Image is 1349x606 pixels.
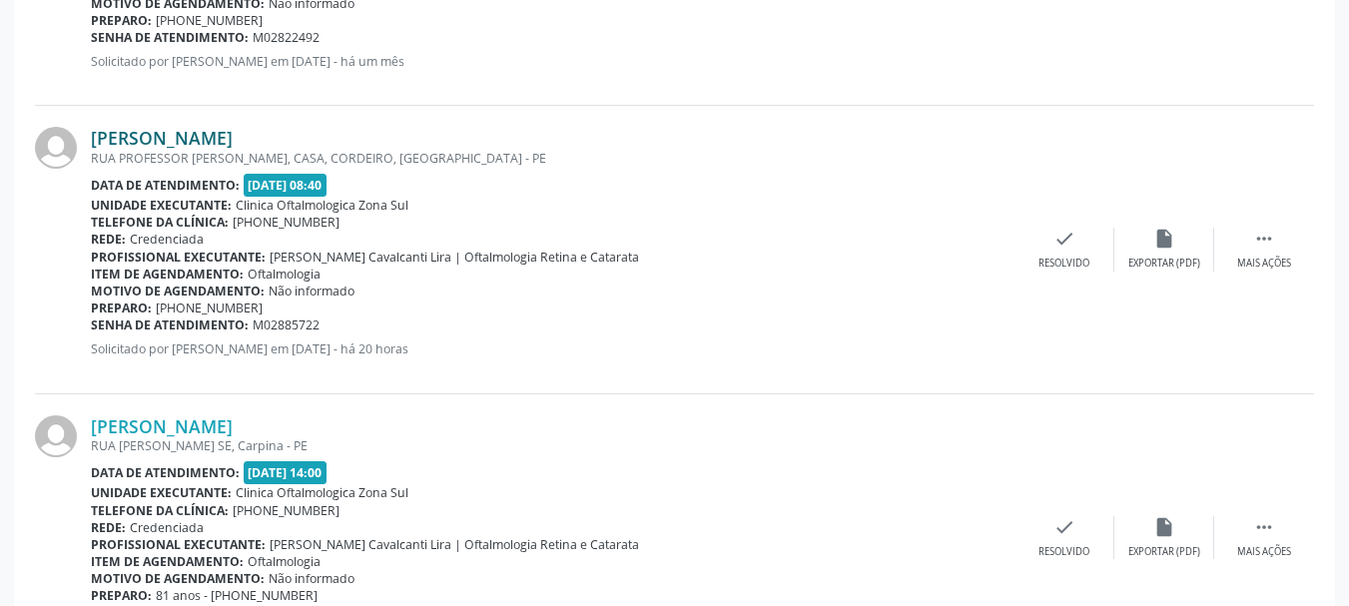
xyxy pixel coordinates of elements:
[233,214,339,231] span: [PHONE_NUMBER]
[91,150,1014,167] div: RUA PROFESSOR [PERSON_NAME], CASA, CORDEIRO, [GEOGRAPHIC_DATA] - PE
[253,316,320,333] span: M02885722
[91,437,1014,454] div: RUA [PERSON_NAME] SE, Carpina - PE
[91,231,126,248] b: Rede:
[130,519,204,536] span: Credenciada
[1253,228,1275,250] i: 
[91,464,240,481] b: Data de atendimento:
[156,12,263,29] span: [PHONE_NUMBER]
[1053,516,1075,538] i: check
[91,197,232,214] b: Unidade executante:
[91,214,229,231] b: Telefone da clínica:
[1253,516,1275,538] i: 
[91,300,152,316] b: Preparo:
[244,174,328,197] span: [DATE] 08:40
[236,484,408,501] span: Clinica Oftalmologica Zona Sul
[156,587,318,604] span: 81 anos - [PHONE_NUMBER]
[91,283,265,300] b: Motivo de agendamento:
[91,53,1014,70] p: Solicitado por [PERSON_NAME] em [DATE] - há um mês
[1128,545,1200,559] div: Exportar (PDF)
[91,249,266,266] b: Profissional executante:
[91,127,233,149] a: [PERSON_NAME]
[269,283,354,300] span: Não informado
[270,249,639,266] span: [PERSON_NAME] Cavalcanti Lira | Oftalmologia Retina e Catarata
[91,484,232,501] b: Unidade executante:
[130,231,204,248] span: Credenciada
[91,553,244,570] b: Item de agendamento:
[91,519,126,536] b: Rede:
[91,266,244,283] b: Item de agendamento:
[1237,257,1291,271] div: Mais ações
[1153,228,1175,250] i: insert_drive_file
[91,536,266,553] b: Profissional executante:
[91,29,249,46] b: Senha de atendimento:
[1053,228,1075,250] i: check
[269,570,354,587] span: Não informado
[91,502,229,519] b: Telefone da clínica:
[1153,516,1175,538] i: insert_drive_file
[248,553,321,570] span: Oftalmologia
[91,340,1014,357] p: Solicitado por [PERSON_NAME] em [DATE] - há 20 horas
[156,300,263,316] span: [PHONE_NUMBER]
[1038,545,1089,559] div: Resolvido
[91,316,249,333] b: Senha de atendimento:
[35,127,77,169] img: img
[35,415,77,457] img: img
[91,570,265,587] b: Motivo de agendamento:
[233,502,339,519] span: [PHONE_NUMBER]
[1237,545,1291,559] div: Mais ações
[91,415,233,437] a: [PERSON_NAME]
[270,536,639,553] span: [PERSON_NAME] Cavalcanti Lira | Oftalmologia Retina e Catarata
[91,177,240,194] b: Data de atendimento:
[236,197,408,214] span: Clinica Oftalmologica Zona Sul
[1038,257,1089,271] div: Resolvido
[244,461,328,484] span: [DATE] 14:00
[248,266,321,283] span: Oftalmologia
[91,587,152,604] b: Preparo:
[253,29,320,46] span: M02822492
[1128,257,1200,271] div: Exportar (PDF)
[91,12,152,29] b: Preparo:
